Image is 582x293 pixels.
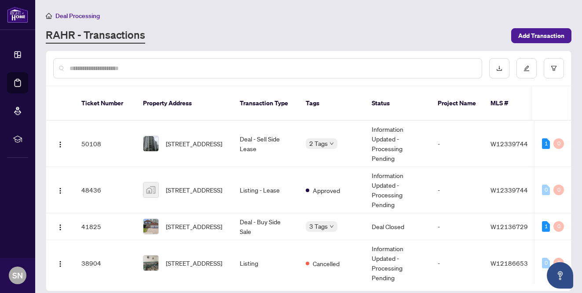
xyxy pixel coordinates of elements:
td: Deal Closed [365,213,431,240]
img: thumbnail-img [143,136,158,151]
div: 0 [553,185,564,195]
button: Logo [53,183,67,197]
div: 0 [553,258,564,268]
th: Transaction Type [233,86,299,121]
div: 0 [553,138,564,149]
td: 48436 [74,167,136,213]
img: Logo [57,187,64,194]
td: 41825 [74,213,136,240]
td: - [431,167,483,213]
span: SN [12,269,23,282]
button: Logo [53,256,67,270]
img: thumbnail-img [143,182,158,197]
td: - [431,240,483,286]
div: 1 [542,221,550,232]
span: W12339744 [490,186,528,194]
td: 50108 [74,121,136,167]
img: logo [7,7,28,23]
span: [STREET_ADDRESS] [166,185,222,195]
td: 38904 [74,240,136,286]
img: thumbnail-img [143,219,158,234]
div: 0 [542,258,550,268]
span: [STREET_ADDRESS] [166,139,222,148]
button: Logo [53,137,67,151]
div: 0 [542,185,550,195]
img: Logo [57,141,64,148]
span: [STREET_ADDRESS] [166,222,222,231]
td: Deal - Sell Side Lease [233,121,299,167]
button: filter [544,58,564,78]
span: Approved [313,185,340,195]
th: Status [365,86,431,121]
span: W12136729 [490,223,528,230]
button: Open asap [547,262,573,289]
div: 0 [553,221,564,232]
th: MLS # [483,86,536,121]
td: Listing [233,240,299,286]
td: - [431,213,483,240]
span: [STREET_ADDRESS] [166,258,222,268]
span: Add Transaction [518,29,564,43]
img: thumbnail-img [143,256,158,271]
span: 3 Tags [309,221,328,231]
td: Information Updated - Processing Pending [365,121,431,167]
img: Logo [57,224,64,231]
th: Ticket Number [74,86,136,121]
span: filter [551,65,557,71]
div: 1 [542,138,550,149]
span: edit [523,65,530,71]
button: download [489,58,509,78]
td: - [431,121,483,167]
td: Listing - Lease [233,167,299,213]
button: Logo [53,219,67,234]
span: 2 Tags [309,138,328,148]
span: Deal Processing [55,12,100,20]
td: Information Updated - Processing Pending [365,240,431,286]
span: down [329,224,334,229]
span: W12186653 [490,259,528,267]
th: Property Address [136,86,233,121]
span: W12339744 [490,140,528,148]
span: home [46,13,52,19]
span: down [329,141,334,146]
th: Project Name [431,86,483,121]
td: Deal - Buy Side Sale [233,213,299,240]
img: Logo [57,260,64,267]
th: Tags [299,86,365,121]
button: Add Transaction [511,28,571,43]
td: Information Updated - Processing Pending [365,167,431,213]
span: download [496,65,502,71]
a: RAHR - Transactions [46,28,145,44]
span: Cancelled [313,259,340,268]
button: edit [516,58,537,78]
